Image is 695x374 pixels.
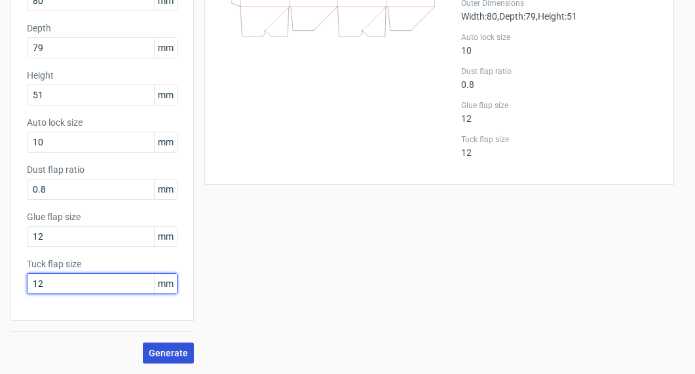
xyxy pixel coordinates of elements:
span: mm [154,38,177,58]
label: Auto lock size [461,32,658,43]
div: 12 [461,134,658,158]
div: 12 [461,100,658,124]
span: mm [154,274,177,293]
label: Glue flap size [461,100,658,111]
button: Generate [143,343,194,364]
span: mm [154,85,177,105]
span: Width : 80 [461,11,497,22]
label: Auto lock size [27,116,178,129]
div: 0.8 [461,66,658,90]
div: 10 [461,32,658,56]
label: Tuck flap size [461,134,658,145]
label: Height [27,69,178,82]
span: mm [154,227,177,246]
label: Dust flap ratio [27,163,178,176]
span: mm [154,132,177,152]
label: Depth [27,22,178,35]
label: Glue flap size [27,210,178,223]
label: Tuck flap size [27,257,178,271]
span: mm [154,179,177,199]
span: Generate [149,348,188,358]
span: , Height : 51 [536,11,577,22]
label: Dust flap ratio [461,66,658,77]
span: , Depth : 79 [497,11,536,22]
